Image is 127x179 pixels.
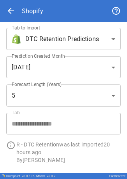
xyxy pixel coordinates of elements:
span: info_outline [6,141,16,150]
span: arrow_back [6,6,16,15]
span: DTC Retention Predictions [25,34,99,44]
span: v 6.0.105 [22,174,35,178]
img: Drivepoint [2,174,5,177]
p: By [PERSON_NAME] [16,156,121,164]
label: Forecast Length (Years) [12,81,62,88]
label: Tab [12,109,20,116]
div: Shopify [22,7,43,15]
label: Prediction Created Month [12,53,65,59]
div: Earthbreeze [109,174,125,178]
span: [DATE] [12,63,30,72]
label: Tab to Import [12,24,40,31]
img: brand icon not found [12,34,21,44]
div: Model [36,174,56,178]
span: 5 [12,91,15,100]
span: v 5.0.2 [47,174,56,178]
p: R - DTC Retention was last imported 20 hours ago [16,141,121,156]
div: Drivepoint [6,174,35,178]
